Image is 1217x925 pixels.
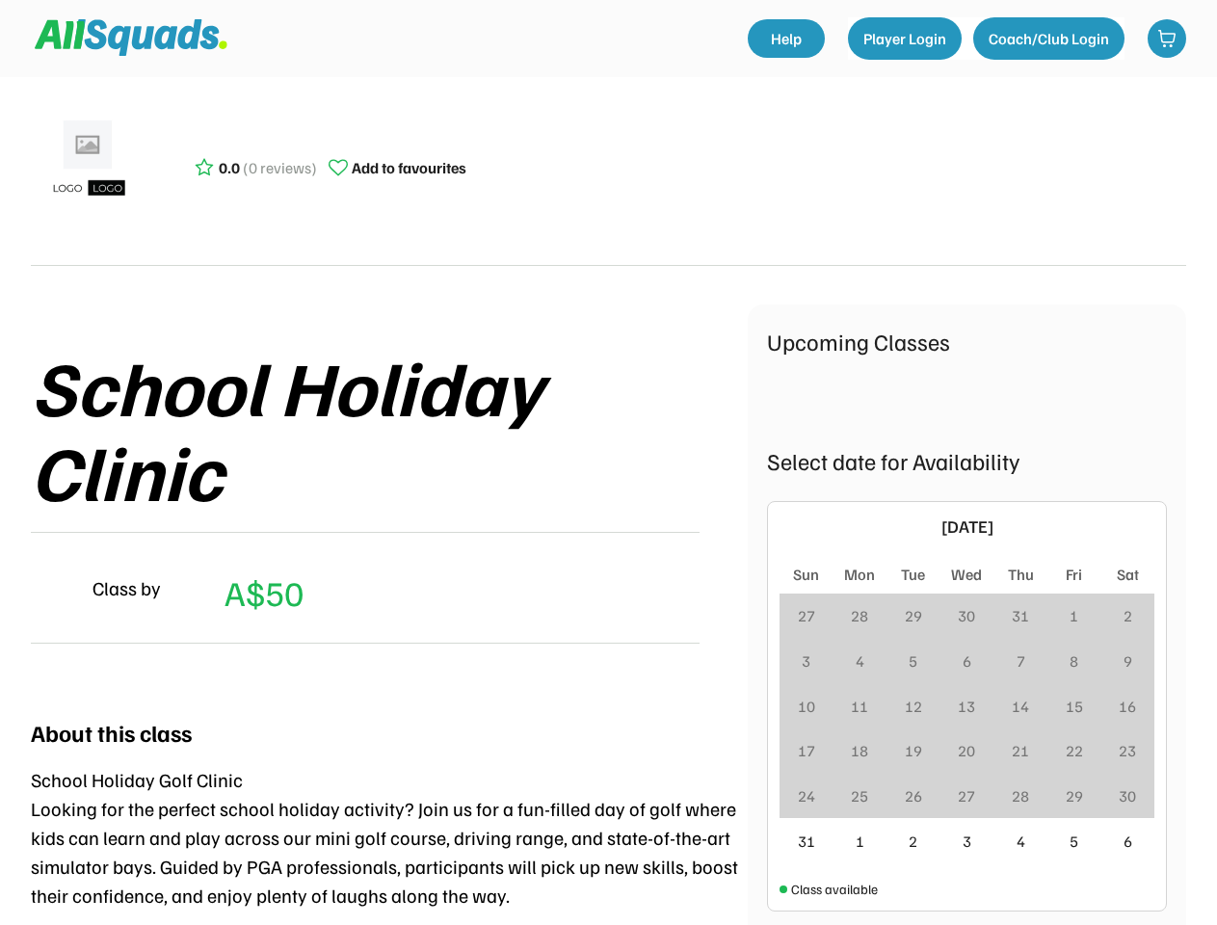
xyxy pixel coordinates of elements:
div: 6 [963,649,971,673]
div: 31 [1012,604,1029,627]
div: 19 [905,739,922,762]
div: 16 [1119,695,1136,718]
div: 29 [905,604,922,627]
div: Wed [951,563,982,586]
div: 9 [1124,649,1132,673]
div: Fri [1066,563,1082,586]
div: School Holiday Clinic [31,343,748,513]
div: 30 [958,604,975,627]
div: 28 [1012,784,1029,807]
button: Coach/Club Login [973,17,1124,60]
div: 18 [851,739,868,762]
div: About this class [31,715,192,750]
div: Mon [844,563,875,586]
div: 2 [909,830,917,853]
div: 10 [798,695,815,718]
div: 1 [1070,604,1078,627]
div: 6 [1124,830,1132,853]
div: [DATE] [812,514,1122,540]
div: 8 [1070,649,1078,673]
img: yH5BAEAAAAALAAAAAABAAEAAAIBRAA7 [31,565,77,611]
div: Class by [93,573,161,602]
img: shopping-cart-01%20%281%29.svg [1157,29,1177,48]
div: 7 [1017,649,1025,673]
div: 4 [1017,830,1025,853]
div: 3 [802,649,810,673]
button: Player Login [848,17,962,60]
div: 3 [963,830,971,853]
img: ui-kit-placeholders-product-5_1200x.webp [40,114,137,210]
div: 29 [1066,784,1083,807]
img: Squad%20Logo.svg [35,19,227,56]
div: 27 [798,604,815,627]
div: 21 [1012,739,1029,762]
div: Class available [791,879,878,899]
div: 20 [958,739,975,762]
div: 25 [851,784,868,807]
div: 31 [798,830,815,853]
div: 28 [851,604,868,627]
div: 12 [905,695,922,718]
div: 30 [1119,784,1136,807]
div: 13 [958,695,975,718]
div: 15 [1066,695,1083,718]
div: Add to favourites [352,156,466,179]
div: 0.0 [219,156,240,179]
div: Sat [1117,563,1139,586]
div: (0 reviews) [243,156,317,179]
div: 23 [1119,739,1136,762]
div: 4 [856,649,864,673]
div: 2 [1124,604,1132,627]
div: 17 [798,739,815,762]
div: 24 [798,784,815,807]
div: Tue [901,563,925,586]
div: Upcoming Classes [767,324,1167,358]
a: Help [748,19,825,58]
div: Select date for Availability [767,443,1167,478]
div: 11 [851,695,868,718]
div: 26 [905,784,922,807]
div: Thu [1008,563,1034,586]
div: 27 [958,784,975,807]
div: 1 [856,830,864,853]
div: A$50 [225,567,304,619]
div: 5 [909,649,917,673]
div: 14 [1012,695,1029,718]
div: 5 [1070,830,1078,853]
div: Sun [793,563,819,586]
div: 22 [1066,739,1083,762]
